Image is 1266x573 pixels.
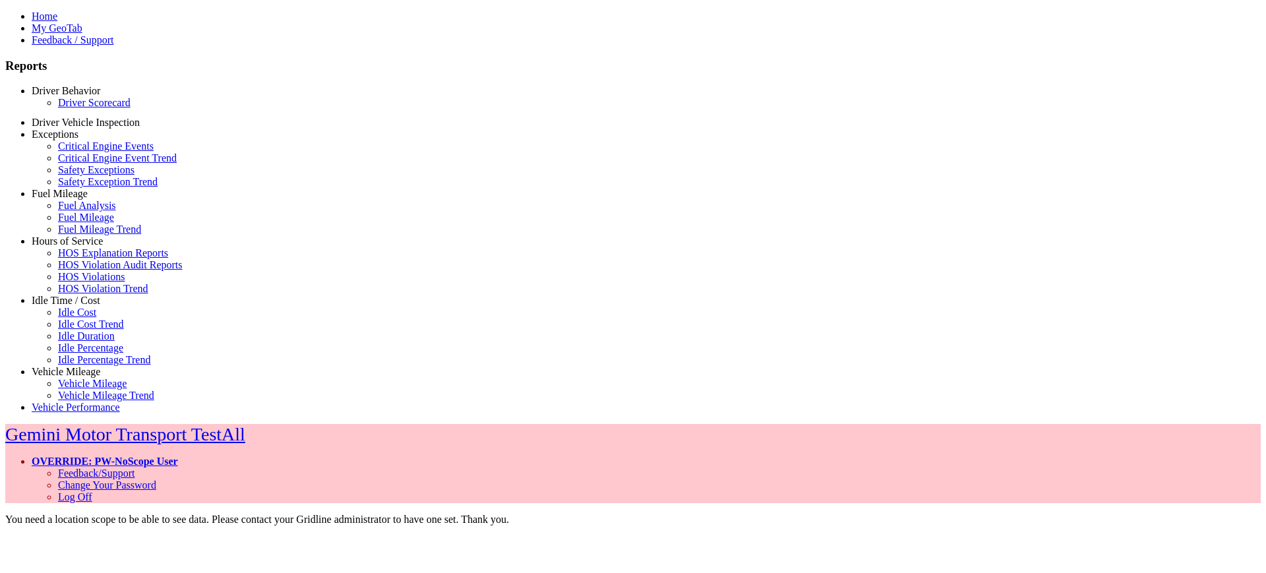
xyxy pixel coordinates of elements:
a: Critical Engine Events [58,140,154,152]
a: Driver Vehicle Inspection [32,117,140,128]
a: Vehicle Mileage [32,366,100,377]
a: Feedback/Support [58,467,135,479]
a: My GeoTab [32,22,82,34]
a: HOS Explanation Reports [58,247,168,258]
a: Hours of Service [32,235,103,247]
a: Fuel Mileage [58,212,114,223]
a: Idle Cost Trend [58,318,124,330]
a: Driver Scorecard [58,97,131,108]
a: HOS Violations [58,271,125,282]
a: Safety Exception Trend [58,176,158,187]
a: Log Off [58,491,92,502]
a: Safety Exceptions [58,164,135,175]
a: Idle Cost [58,307,96,318]
a: Driver Behavior [32,85,100,96]
a: OVERRIDE: PW-NoScope User [32,456,178,467]
a: Idle Percentage [58,342,123,353]
a: Idle Duration [58,330,115,342]
a: Vehicle Performance [32,402,120,413]
a: HOS Violation Audit Reports [58,259,183,270]
a: Gemini Motor Transport TestAll [5,424,245,444]
a: Fuel Mileage Trend [58,224,141,235]
div: You need a location scope to be able to see data. Please contact your Gridline administrator to h... [5,514,1261,526]
a: Vehicle Mileage [58,378,127,389]
a: Fuel Mileage [32,188,88,199]
a: Change Your Password [58,479,156,491]
a: Idle Percentage Trend [58,354,150,365]
a: Critical Engine Event Trend [58,152,177,164]
a: Exceptions [32,129,78,140]
h3: Reports [5,59,1261,73]
a: Idle Time / Cost [32,295,100,306]
a: HOS Violation Trend [58,283,148,294]
a: Fuel Analysis [58,200,116,211]
a: Vehicle Mileage Trend [58,390,154,401]
a: Feedback / Support [32,34,113,45]
a: Home [32,11,57,22]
